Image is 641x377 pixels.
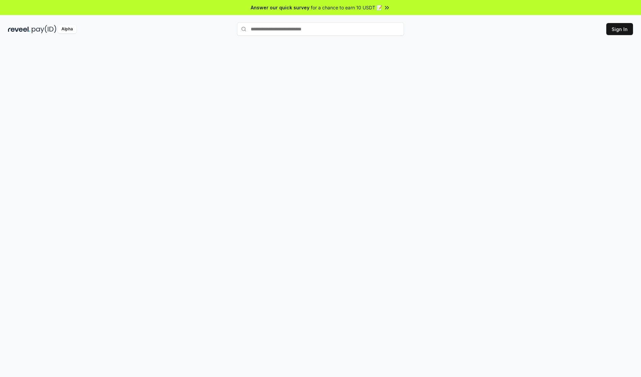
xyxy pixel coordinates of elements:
img: reveel_dark [8,25,30,33]
span: Answer our quick survey [251,4,309,11]
img: pay_id [32,25,56,33]
span: for a chance to earn 10 USDT 📝 [311,4,382,11]
div: Alpha [58,25,76,33]
button: Sign In [606,23,633,35]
